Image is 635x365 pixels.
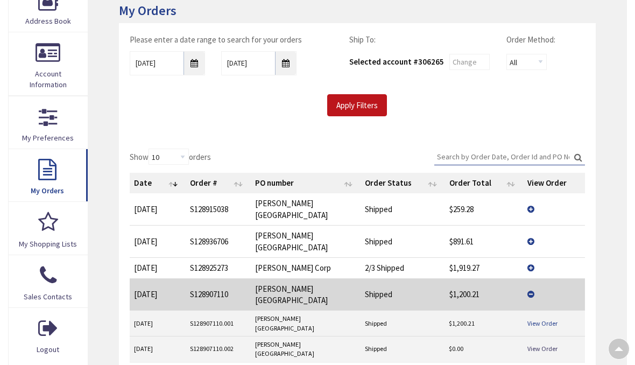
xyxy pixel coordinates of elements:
td: [DATE] [130,278,186,311]
a: My Shopping Lists [9,202,88,254]
th: Order Status: activate to sort column ascending [361,173,444,193]
span: My Orders [31,186,64,195]
td: [DATE] [130,257,186,278]
label: Ship To: [349,34,376,45]
label: Please enter a date range to search for your orders [130,34,302,45]
td: Shipped [361,193,444,225]
a: Sales Contacts [9,255,88,307]
td: Shipped [361,225,444,257]
td: [PERSON_NAME][GEOGRAPHIC_DATA] [251,336,361,361]
td: S128907110.002 [186,336,251,361]
td: [DATE] [130,193,186,225]
td: 2/3 Shipped [361,257,444,278]
span: Address Book [25,16,71,26]
span: My Shopping Lists [19,239,77,249]
td: [DATE] [130,336,186,361]
select: Showorders [149,149,189,165]
div: Selected account # [349,56,444,67]
td: [PERSON_NAME] Corp [251,257,361,278]
td: S128925273 [186,257,251,278]
td: $891.61 [445,225,523,257]
span: Account Information [30,69,67,89]
th: View Order [523,173,585,193]
td: $1,200.21 [444,311,523,336]
input: Apply Filters [327,94,387,117]
input: Search: [434,149,585,165]
span: Logout [37,345,59,354]
th: Order #: activate to sort column ascending [186,173,251,193]
th: PO number: activate to sort column ascending [251,173,361,193]
td: $1,919.27 [445,257,523,278]
a: My Orders [9,149,88,201]
td: [PERSON_NAME][GEOGRAPHIC_DATA] [251,225,361,257]
a: View Order [527,344,558,353]
a: View Order [527,319,558,328]
a: My Preferences [9,96,88,149]
td: Shipped [361,336,444,361]
th: Date [130,173,186,193]
td: $259.28 [445,193,523,225]
td: Shipped [361,278,444,311]
span: 306265 [418,57,444,67]
td: $1,200.21 [445,278,523,311]
input: Change [449,54,490,70]
a: Logout [9,308,88,360]
td: S128907110.001 [186,311,251,336]
td: S128936706 [186,225,251,257]
span: Sales Contacts [24,292,72,301]
td: [PERSON_NAME][GEOGRAPHIC_DATA] [251,193,361,225]
td: S128915038 [186,193,251,225]
td: [DATE] [130,225,186,257]
td: S128907110 [186,278,251,311]
span: My Preferences [22,133,74,143]
a: Account Information [9,32,88,95]
label: Show orders [130,149,211,165]
td: $0.00 [444,336,523,361]
td: [PERSON_NAME][GEOGRAPHIC_DATA] [251,278,361,311]
td: [DATE] [130,311,186,336]
th: Order Total: activate to sort column ascending [445,173,523,193]
h3: My Orders [119,4,596,18]
td: [PERSON_NAME][GEOGRAPHIC_DATA] [251,311,361,336]
td: Shipped [361,311,444,336]
label: Order Method: [506,34,555,45]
